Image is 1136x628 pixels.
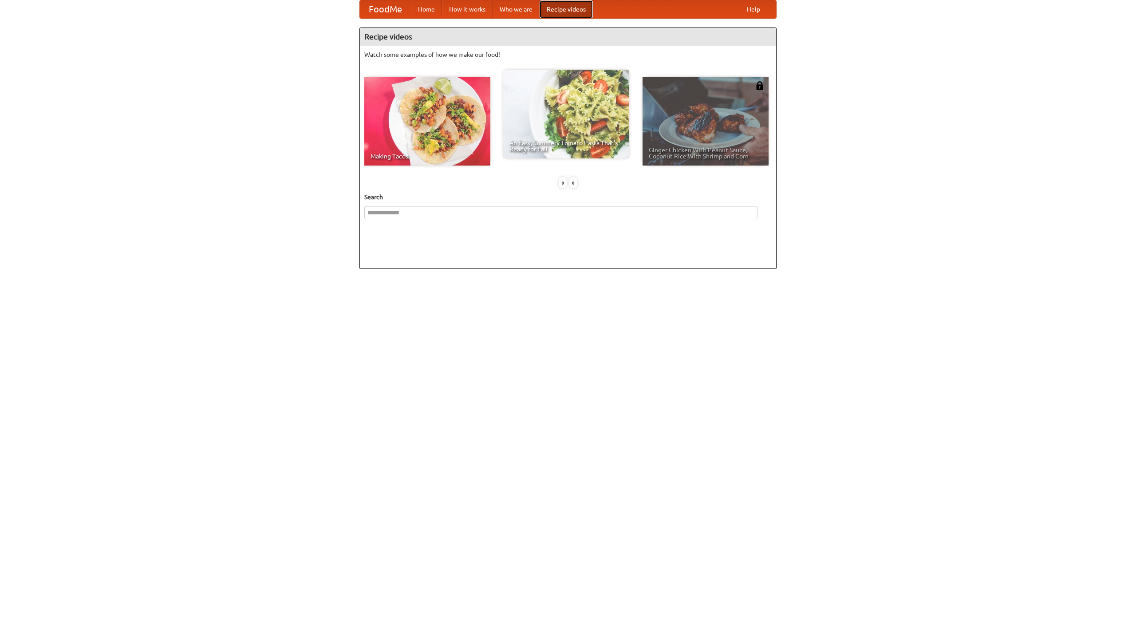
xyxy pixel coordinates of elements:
a: Recipe videos [540,0,593,18]
a: Who we are [493,0,540,18]
h5: Search [364,193,772,201]
a: FoodMe [360,0,411,18]
a: An Easy, Summery Tomato Pasta That's Ready for Fall [503,70,629,158]
a: Home [411,0,442,18]
div: « [559,177,567,188]
p: Watch some examples of how we make our food! [364,50,772,59]
div: » [569,177,577,188]
a: Help [740,0,767,18]
img: 483408.png [755,81,764,90]
span: An Easy, Summery Tomato Pasta That's Ready for Fall [509,140,623,152]
h4: Recipe videos [360,28,776,46]
a: Making Tacos [364,77,490,166]
span: Making Tacos [371,153,484,159]
a: How it works [442,0,493,18]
